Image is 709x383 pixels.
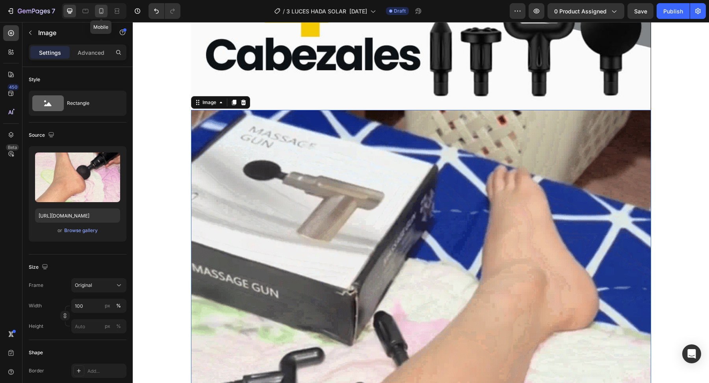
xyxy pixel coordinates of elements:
[29,262,50,273] div: Size
[3,3,59,19] button: 7
[7,84,19,90] div: 450
[58,226,62,235] span: or
[29,76,40,83] div: Style
[87,368,124,375] div: Add...
[68,77,85,84] div: Image
[634,8,647,15] span: Save
[6,144,19,151] div: Beta
[39,48,61,57] p: Settings
[105,302,110,309] div: px
[71,319,126,333] input: px%
[105,323,110,330] div: px
[657,3,690,19] button: Publish
[116,302,121,309] div: %
[116,323,121,330] div: %
[283,7,285,15] span: /
[133,22,709,383] iframe: Design area
[286,7,367,15] span: 3 LUCES HADA SOLAR [DATE]
[29,323,43,330] label: Height
[64,227,98,234] div: Browse gallery
[663,7,683,15] div: Publish
[35,208,120,223] input: https://example.com/image.jpg
[548,3,624,19] button: 0 product assigned
[29,282,43,289] label: Frame
[71,278,126,292] button: Original
[75,282,92,289] span: Original
[114,322,123,331] button: px
[29,349,43,356] div: Shape
[38,28,105,37] p: Image
[394,7,406,15] span: Draft
[148,3,180,19] div: Undo/Redo
[64,227,98,234] button: Browse gallery
[29,130,56,141] div: Source
[35,152,120,202] img: preview-image
[67,94,115,112] div: Rectangle
[114,301,123,310] button: px
[554,7,607,15] span: 0 product assigned
[52,6,55,16] p: 7
[103,301,112,310] button: %
[29,302,42,309] label: Width
[78,48,104,57] p: Advanced
[103,322,112,331] button: %
[29,367,44,374] div: Border
[71,299,126,313] input: px%
[682,344,701,363] div: Open Intercom Messenger
[627,3,653,19] button: Save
